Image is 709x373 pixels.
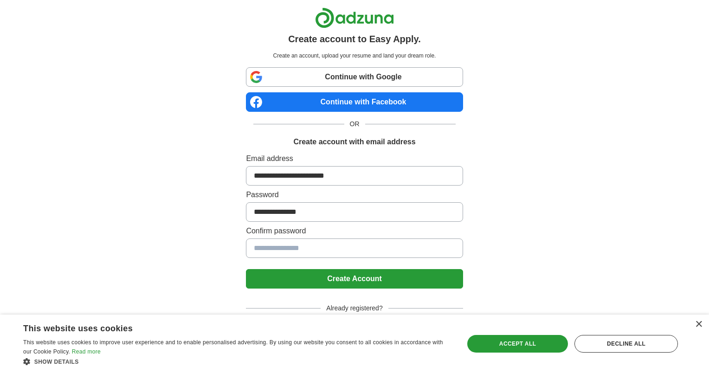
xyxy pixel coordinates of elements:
label: Email address [246,153,463,164]
h1: Create account with email address [293,136,415,148]
h1: Create account to Easy Apply. [288,32,421,46]
p: Create an account, upload your resume and land your dream role. [248,51,461,60]
img: Adzuna logo [315,7,394,28]
div: This website uses cookies [23,320,428,334]
span: OR [344,119,365,129]
a: Read more, opens a new window [72,348,101,355]
div: Show details [23,357,451,366]
span: This website uses cookies to improve user experience and to enable personalised advertising. By u... [23,339,443,355]
label: Confirm password [246,225,463,237]
a: Continue with Google [246,67,463,87]
div: Accept all [467,335,568,353]
a: Continue with Facebook [246,92,463,112]
label: Password [246,189,463,200]
div: Close [695,321,702,328]
div: Decline all [574,335,678,353]
span: Show details [34,359,79,365]
button: Create Account [246,269,463,289]
span: Already registered? [321,303,388,313]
